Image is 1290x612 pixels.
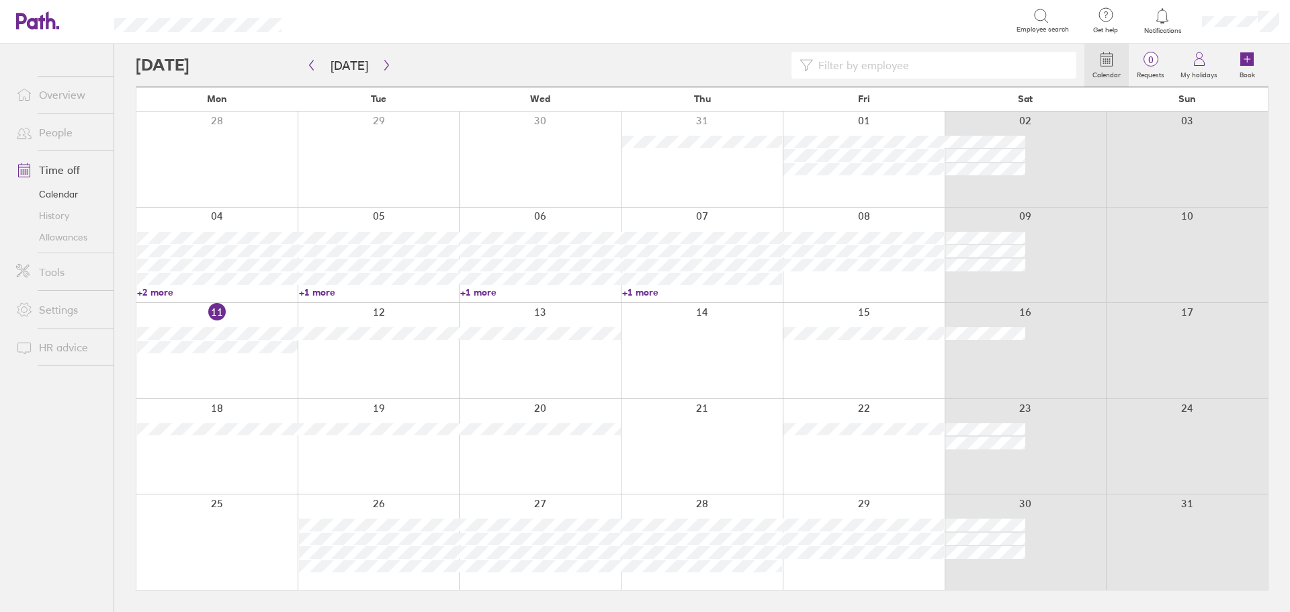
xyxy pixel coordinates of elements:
span: Sat [1018,93,1033,104]
span: Mon [207,93,227,104]
a: +2 more [137,286,298,298]
a: People [5,119,114,146]
span: Notifications [1141,27,1185,35]
label: Calendar [1084,67,1129,79]
a: My holidays [1172,44,1225,87]
span: Sun [1178,93,1196,104]
a: HR advice [5,334,114,361]
a: Book [1225,44,1268,87]
a: +1 more [622,286,783,298]
a: Time off [5,157,114,183]
a: +1 more [460,286,621,298]
span: Tue [371,93,386,104]
a: Notifications [1141,7,1185,35]
a: Calendar [5,183,114,205]
span: Fri [858,93,870,104]
button: [DATE] [320,54,379,77]
label: My holidays [1172,67,1225,79]
div: Search [318,14,352,26]
a: History [5,205,114,226]
label: Book [1232,67,1263,79]
a: Calendar [1084,44,1129,87]
span: Thu [694,93,711,104]
a: +1 more [299,286,460,298]
span: Wed [530,93,550,104]
span: 0 [1129,54,1172,65]
span: Get help [1084,26,1127,34]
label: Requests [1129,67,1172,79]
span: Employee search [1017,26,1069,34]
a: 0Requests [1129,44,1172,87]
a: Tools [5,259,114,286]
a: Settings [5,296,114,323]
a: Overview [5,81,114,108]
input: Filter by employee [813,52,1068,78]
a: Allowances [5,226,114,248]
